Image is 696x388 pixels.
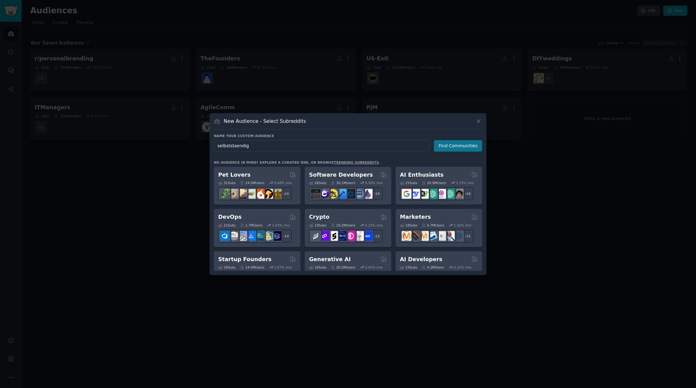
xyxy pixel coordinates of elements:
[434,140,482,152] button: Find Communities
[229,189,238,199] img: ballpython
[255,189,264,199] img: cockatiel
[328,231,338,241] img: ethstaker
[428,189,437,199] img: chatgpt_promptDesign
[365,265,383,269] div: 0.41 % /mo
[220,189,230,199] img: herpetology
[240,265,264,269] div: 14.0M Users
[320,231,329,241] img: 0xPolygon
[445,189,455,199] img: chatgpt_prompts_
[229,231,238,241] img: AWS_Certified_Experts
[237,189,247,199] img: leopardgeckos
[246,231,256,241] img: DevOpsLinks
[422,181,446,185] div: 20.9M Users
[445,231,455,241] img: MarketingResearch
[454,231,463,241] img: OnlineMarketing
[370,230,383,243] div: + 12
[311,189,320,199] img: software
[456,181,473,185] div: 1.23 % /mo
[328,189,338,199] img: learnjavascript
[214,134,482,138] h3: Name your custom audience
[246,189,256,199] img: turtle
[274,265,292,269] div: 1.07 % /mo
[311,231,320,241] img: ethfinance
[363,189,372,199] img: elixir
[354,231,364,241] img: CryptoNews
[334,161,379,164] a: trending subreddits
[309,223,326,227] div: 19 Sub s
[309,171,373,179] h2: Software Developers
[400,171,443,179] h2: AI Enthusiasts
[309,265,326,269] div: 16 Sub s
[331,181,355,185] div: 30.1M Users
[331,265,355,269] div: 20.5M Users
[402,189,411,199] img: GoogleGeminiAI
[365,181,383,185] div: 0.30 % /mo
[400,181,417,185] div: 25 Sub s
[363,231,372,241] img: defi_
[218,223,236,227] div: 21 Sub s
[410,231,420,241] img: bigseo
[255,231,264,241] img: platformengineering
[460,230,473,243] div: + 11
[454,265,472,269] div: 2.31 % /mo
[365,223,383,227] div: 0.22 % /mo
[218,171,251,179] h2: Pet Lovers
[422,265,444,269] div: 4.2M Users
[224,118,306,124] h3: New Audience - Select Subreddits
[240,223,262,227] div: 1.7M Users
[272,223,290,227] div: 1.63 % /mo
[400,223,417,227] div: 18 Sub s
[214,140,430,152] input: Pick a short name, like "Digital Marketers" or "Movie-Goers"
[309,213,329,221] h2: Crypto
[346,231,355,241] img: defiblockchain
[370,187,383,200] div: + 19
[400,256,442,263] h2: AI Developers
[436,189,446,199] img: OpenAIDev
[331,223,355,227] div: 19.2M Users
[218,181,236,185] div: 31 Sub s
[454,223,472,227] div: 1.02 % /mo
[240,181,264,185] div: 24.5M Users
[436,231,446,241] img: googleads
[218,213,242,221] h2: DevOps
[400,213,431,221] h2: Marketers
[428,231,437,241] img: Emailmarketing
[218,265,236,269] div: 16 Sub s
[346,189,355,199] img: reactnative
[218,256,271,263] h2: Startup Founders
[272,231,282,241] img: PlatformEngineers
[272,189,282,199] img: dogbreed
[410,189,420,199] img: DeepSeek
[263,189,273,199] img: PetAdvice
[337,189,346,199] img: iOSProgramming
[309,181,326,185] div: 26 Sub s
[220,231,230,241] img: azuredevops
[400,265,417,269] div: 15 Sub s
[214,160,380,165] div: No audience in mind? Explore a curated one, or browse .
[309,256,351,263] h2: Generative AI
[279,230,292,243] div: + 14
[402,231,411,241] img: content_marketing
[320,189,329,199] img: csharp
[337,231,346,241] img: web3
[274,181,292,185] div: 0.48 % /mo
[460,187,473,200] div: + 18
[454,189,463,199] img: ArtificalIntelligence
[354,189,364,199] img: AskComputerScience
[263,231,273,241] img: aws_cdk
[279,187,292,200] div: + 24
[237,231,247,241] img: Docker_DevOps
[422,223,444,227] div: 6.7M Users
[419,189,429,199] img: AItoolsCatalog
[419,231,429,241] img: AskMarketing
